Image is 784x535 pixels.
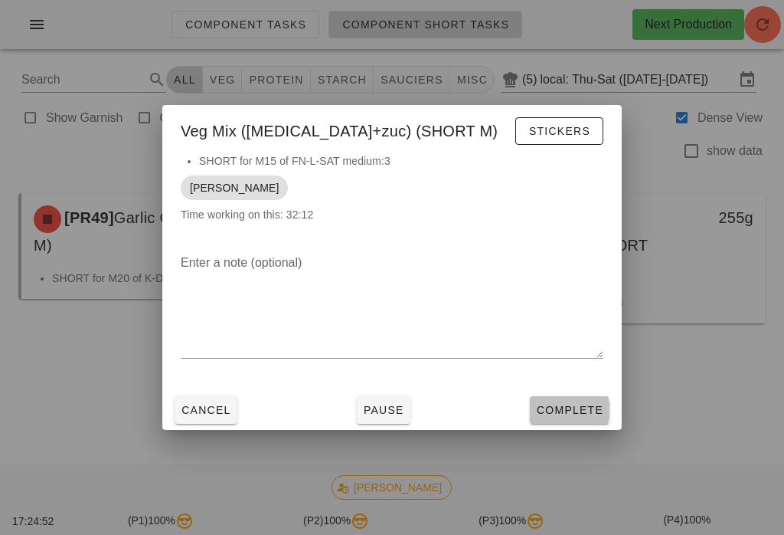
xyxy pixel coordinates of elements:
span: Pause [363,404,404,416]
button: Cancel [175,396,237,424]
div: Veg Mix ([MEDICAL_DATA]+zuc) (SHORT M) [162,105,622,153]
span: Stickers [528,125,590,137]
span: Cancel [181,404,231,416]
button: Pause [357,396,410,424]
span: [PERSON_NAME] [190,176,279,200]
li: SHORT for M15 of FN-L-SAT medium:3 [199,153,603,169]
span: Complete [536,404,603,416]
button: Stickers [515,117,603,145]
div: Time working on this: 32:12 [162,153,622,238]
button: Complete [530,396,609,424]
